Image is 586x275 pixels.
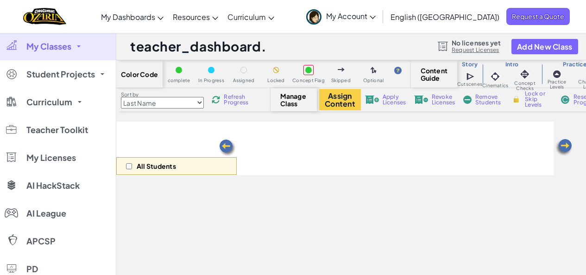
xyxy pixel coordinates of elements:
[130,38,266,55] h1: teacher_dashboard.
[365,96,379,104] img: IconLicenseApply.svg
[173,12,210,22] span: Resources
[383,94,406,105] span: Apply Licenses
[489,70,502,83] img: IconCinematic.svg
[26,70,95,78] span: Student Projects
[506,8,570,25] a: Request a Quote
[26,209,66,217] span: AI League
[168,4,223,29] a: Resources
[508,81,541,91] span: Concept Checks
[227,12,266,22] span: Curriculum
[26,181,80,190] span: AI HackStack
[326,11,376,21] span: My Account
[26,42,71,51] span: My Classes
[554,138,573,157] img: Arrow_Left.png
[26,153,76,162] span: My Licenses
[198,78,224,83] span: In Progress
[306,9,321,25] img: avatar
[23,7,66,26] a: Ozaria by CodeCombat logo
[511,39,578,54] button: Add New Class
[319,89,361,110] button: Assign Content
[457,82,482,87] span: Cutscenes
[457,61,482,68] h3: Story
[212,96,220,104] img: IconReload.svg
[475,94,503,105] span: Remove Students
[525,91,552,108] span: Lock or Skip Levels
[466,71,476,82] img: IconCutscene.svg
[224,94,252,105] span: Refresh Progress
[223,4,279,29] a: Curriculum
[452,39,501,46] span: No licenses yet
[101,12,155,22] span: My Dashboards
[414,96,428,104] img: IconLicenseRevoke.svg
[218,139,237,157] img: Arrow_Left.png
[267,78,284,83] span: Locked
[552,70,561,79] img: IconPracticeLevel.svg
[121,91,204,98] label: Sort by
[432,94,455,105] span: Revoke Licenses
[280,92,308,107] span: Manage Class
[292,78,325,83] span: Concept Flag
[421,67,448,82] span: Content Guide
[302,2,380,31] a: My Account
[96,4,168,29] a: My Dashboards
[391,12,499,22] span: English ([GEOGRAPHIC_DATA])
[482,61,542,68] h3: Intro
[363,78,384,83] span: Optional
[452,46,501,54] a: Request Licenses
[26,126,88,134] span: Teacher Toolkit
[331,78,351,83] span: Skipped
[561,96,570,104] img: IconReset.svg
[386,4,504,29] a: English ([GEOGRAPHIC_DATA])
[168,78,190,83] span: complete
[137,162,176,170] p: All Students
[518,68,531,81] img: IconInteractive.svg
[463,96,472,104] img: IconRemoveStudents.svg
[23,7,66,26] img: Home
[511,95,521,103] img: IconLock.svg
[338,68,345,71] img: IconSkippedLevel.svg
[394,67,402,74] img: IconHint.svg
[26,98,72,106] span: Curriculum
[542,79,573,90] span: Practice Levels
[482,83,508,88] span: Cinematics
[371,67,377,74] img: IconOptionalLevel.svg
[233,78,255,83] span: Assigned
[121,70,158,78] span: Color Code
